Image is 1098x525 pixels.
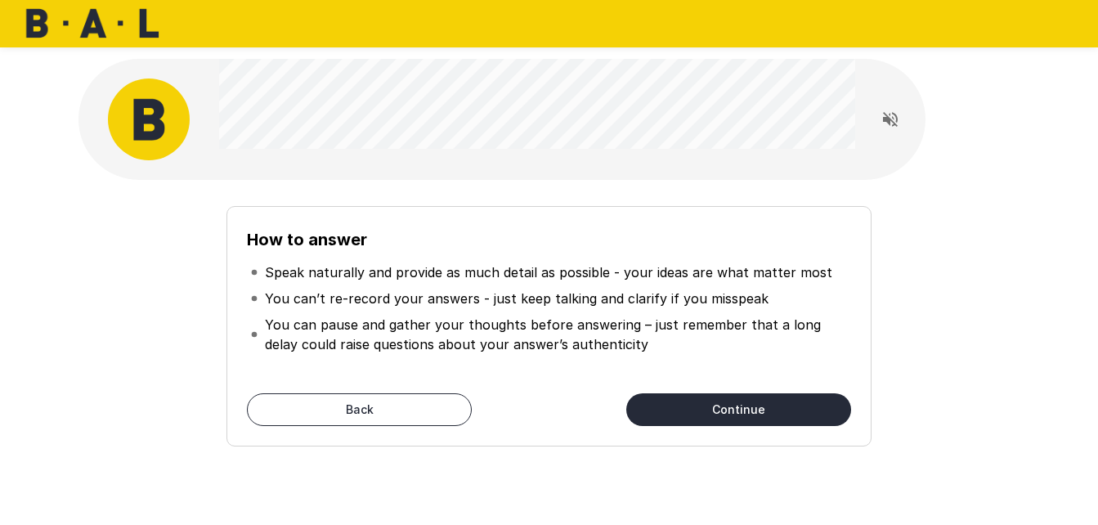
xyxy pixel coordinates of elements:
[247,393,472,426] button: Back
[626,393,851,426] button: Continue
[247,230,367,249] b: How to answer
[265,289,769,308] p: You can’t re-record your answers - just keep talking and clarify if you misspeak
[265,262,832,282] p: Speak naturally and provide as much detail as possible - your ideas are what matter most
[265,315,847,354] p: You can pause and gather your thoughts before answering – just remember that a long delay could r...
[874,103,907,136] button: Read questions aloud
[108,79,190,160] img: bal_avatar.png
